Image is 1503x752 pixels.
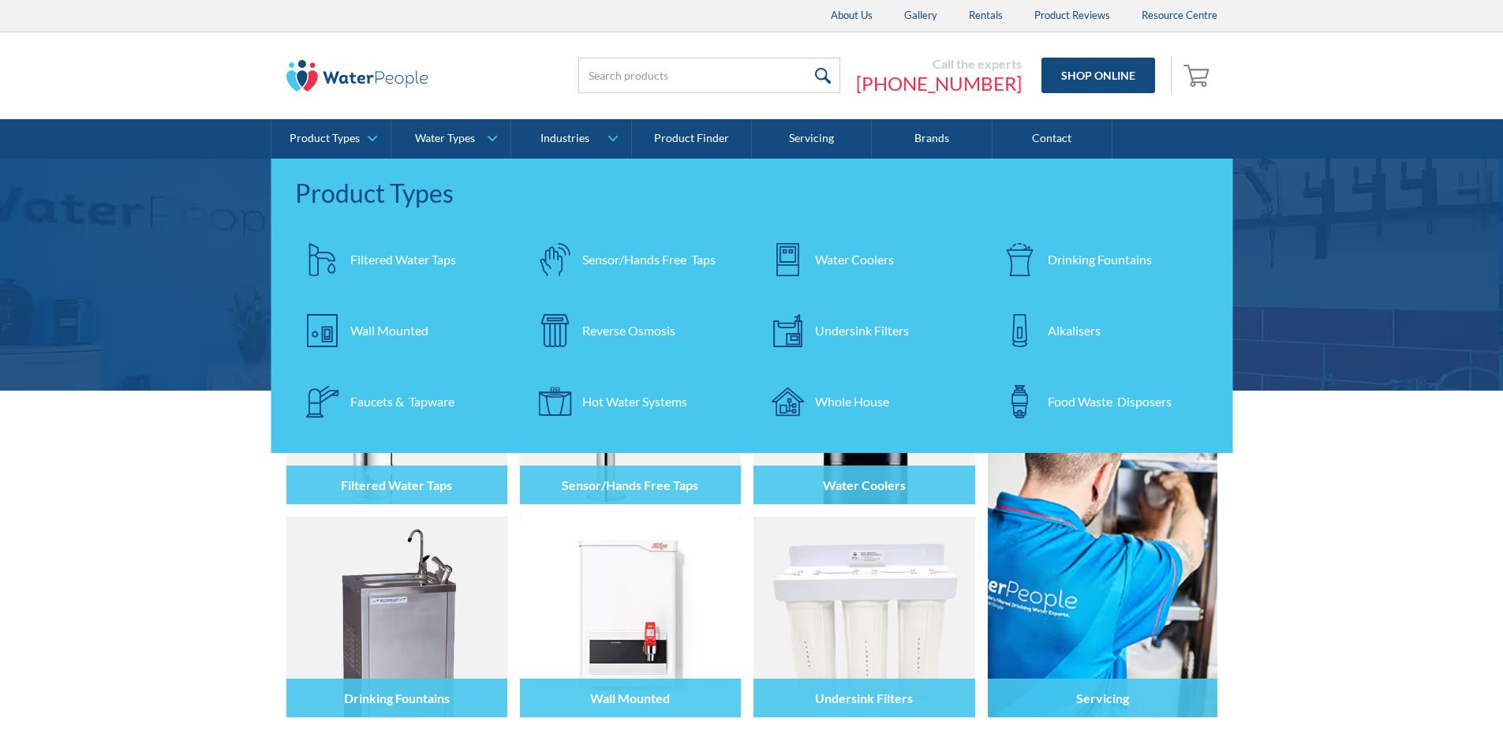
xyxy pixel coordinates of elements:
[341,477,452,492] h4: Filtered Water Taps
[815,392,889,411] div: Whole House
[1048,250,1152,269] div: Drinking Fountains
[582,321,675,340] div: Reverse Osmosis
[350,321,428,340] div: Wall Mounted
[582,392,687,411] div: Hot Water Systems
[520,517,741,717] img: Wall Mounted
[578,58,840,93] input: Search products
[823,477,906,492] h4: Water Coolers
[1048,321,1101,340] div: Alkalisers
[286,60,428,92] img: The Water People
[415,132,475,145] div: Water Types
[527,374,744,429] a: Hot Water Systems
[344,690,450,705] h4: Drinking Fountains
[1183,62,1213,88] img: shopping cart
[753,517,974,717] img: Undersink Filters
[562,477,698,492] h4: Sensor/Hands Free Taps
[350,392,454,411] div: Faucets & Tapware
[350,250,456,269] div: Filtered Water Taps
[527,303,744,358] a: Reverse Osmosis
[295,232,512,287] a: Filtered Water Taps
[760,374,977,429] a: Whole House
[271,159,1233,453] nav: Product Types
[271,119,391,159] a: Product Types
[760,232,977,287] a: Water Coolers
[993,119,1112,159] a: Contact
[1041,58,1155,93] a: Shop Online
[286,517,507,717] img: Drinking Fountains
[1180,57,1217,95] a: Open empty cart
[993,374,1210,429] a: Food Waste Disposers
[1076,690,1129,705] h4: Servicing
[511,119,630,159] a: Industries
[815,690,913,705] h4: Undersink Filters
[760,303,977,358] a: Undersink Filters
[295,174,1210,212] div: Product Types
[295,303,512,358] a: Wall Mounted
[1048,392,1172,411] div: Food Waste Disposers
[815,250,894,269] div: Water Coolers
[856,72,1022,95] a: [PHONE_NUMBER]
[290,132,360,145] div: Product Types
[632,119,752,159] a: Product Finder
[993,232,1210,287] a: Drinking Fountains
[993,303,1210,358] a: Alkalisers
[590,690,670,705] h4: Wall Mounted
[295,374,512,429] a: Faucets & Tapware
[540,132,589,145] div: Industries
[872,119,992,159] a: Brands
[752,119,872,159] a: Servicing
[988,304,1217,717] a: Servicing
[815,321,909,340] div: Undersink Filters
[582,250,716,269] div: Sensor/Hands Free Taps
[391,119,510,159] a: Water Types
[856,56,1022,72] div: Call the experts
[527,232,744,287] a: Sensor/Hands Free Taps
